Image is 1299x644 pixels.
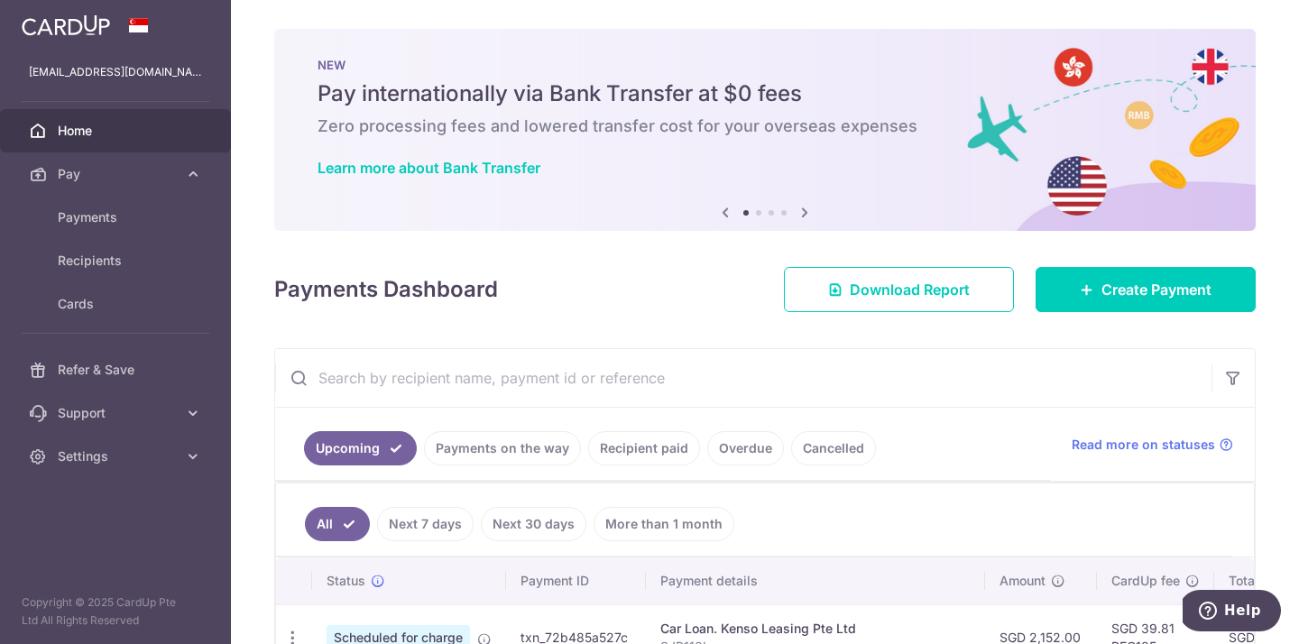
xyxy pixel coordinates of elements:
span: Payments [58,208,177,226]
a: More than 1 month [594,507,734,541]
p: [EMAIL_ADDRESS][DOMAIN_NAME] [29,63,202,81]
a: Create Payment [1036,267,1256,312]
span: Settings [58,447,177,465]
span: Download Report [850,279,970,300]
a: Upcoming [304,431,417,465]
span: Cards [58,295,177,313]
span: Pay [58,165,177,183]
a: Next 30 days [481,507,586,541]
th: Payment details [646,557,985,604]
a: Cancelled [791,431,876,465]
h4: Payments Dashboard [274,273,498,306]
img: CardUp [22,14,110,36]
a: Overdue [707,431,784,465]
span: Support [58,404,177,422]
span: Recipients [58,252,177,270]
a: Payments on the way [424,431,581,465]
span: Read more on statuses [1072,436,1215,454]
span: Home [58,122,177,140]
div: Car Loan. Kenso Leasing Pte Ltd [660,620,971,638]
span: Status [327,572,365,590]
a: Next 7 days [377,507,474,541]
span: Amount [1000,572,1046,590]
p: NEW [318,58,1212,72]
span: Total amt. [1229,572,1288,590]
input: Search by recipient name, payment id or reference [275,349,1211,407]
a: Read more on statuses [1072,436,1233,454]
span: Refer & Save [58,361,177,379]
span: CardUp fee [1111,572,1180,590]
a: Learn more about Bank Transfer [318,159,540,177]
a: All [305,507,370,541]
h5: Pay internationally via Bank Transfer at $0 fees [318,79,1212,108]
span: Create Payment [1101,279,1211,300]
a: Recipient paid [588,431,700,465]
h6: Zero processing fees and lowered transfer cost for your overseas expenses [318,115,1212,137]
th: Payment ID [506,557,646,604]
img: Bank transfer banner [274,29,1256,231]
iframe: Opens a widget where you can find more information [1183,590,1281,635]
a: Download Report [784,267,1014,312]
